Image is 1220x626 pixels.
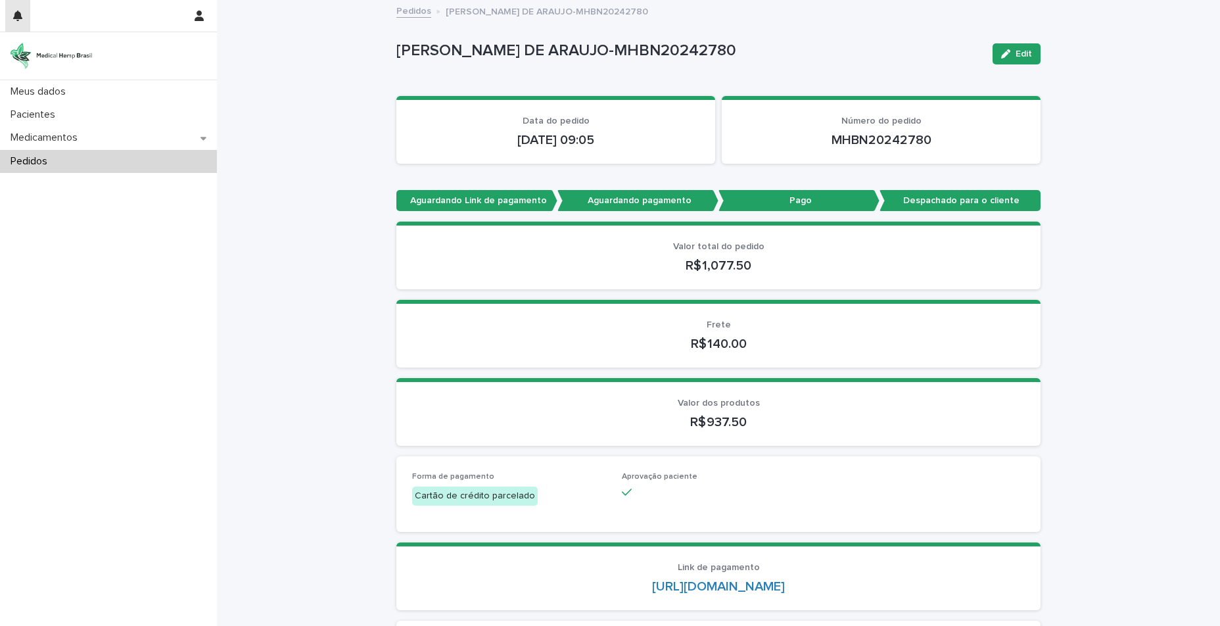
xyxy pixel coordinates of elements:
p: Pago [718,190,880,212]
span: Aprovação paciente [622,473,697,481]
p: [PERSON_NAME] DE ARAUJO-MHBN20242780 [396,41,982,60]
span: Data do pedido [523,116,590,126]
span: Link de pagamento [678,563,760,572]
img: 4UqDjhnrSSm1yqNhTQ7x [11,43,92,69]
span: Número do pedido [841,116,922,126]
p: Pedidos [5,155,58,168]
p: Despachado para o cliente [880,190,1041,212]
span: Edit [1016,49,1032,59]
p: Aguardando Link de pagamento [396,190,557,212]
p: [DATE] 09:05 [412,132,699,148]
p: Aguardando pagamento [557,190,718,212]
span: Frete [707,320,731,329]
p: Meus dados [5,85,76,98]
a: [URL][DOMAIN_NAME] [652,580,785,593]
span: Valor total do pedido [673,242,764,251]
p: R$ 937.50 [412,414,1025,430]
button: Edit [993,43,1041,64]
p: MHBN20242780 [738,132,1025,148]
span: Valor dos produtos [678,398,760,408]
p: [PERSON_NAME] DE ARAUJO-MHBN20242780 [446,3,648,18]
p: Pacientes [5,108,66,121]
p: R$ 140.00 [412,336,1025,352]
span: Forma de pagamento [412,473,494,481]
div: Cartão de crédito parcelado [412,487,538,506]
p: R$ 1,077.50 [412,258,1025,274]
a: Pedidos [396,3,431,18]
p: Medicamentos [5,132,88,144]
